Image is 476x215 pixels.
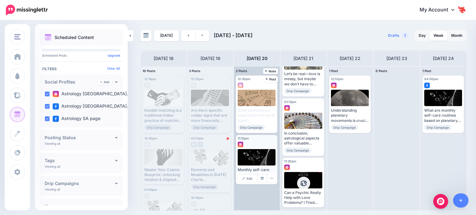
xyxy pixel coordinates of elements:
[98,79,112,85] a: Add
[236,69,247,73] span: 2 Posts
[143,69,156,73] span: 10 Posts
[144,77,156,81] span: 12:16pm
[238,142,243,147] img: instagram-square.png
[191,83,196,88] img: instagram-grey-square.png
[238,174,257,183] a: Edit
[45,187,60,191] p: Viewing all
[331,77,343,81] span: 12:52pm
[284,105,290,111] img: instagram-square.png
[144,167,182,183] div: Master Your Cosmic Blueprint: Unlocking Intuition & Aligned Decisions for an Exceptional Life Lea...
[154,55,174,62] h4: [DATE] 18
[191,196,203,200] span: 10:10pm
[401,32,409,38] span: 1
[422,69,431,73] span: 1 Post
[191,142,196,147] img: instagram-grey-square.png
[238,136,249,140] span: 11:15pm
[331,83,337,88] img: instagram-square.png
[329,69,338,73] span: 1 Post
[55,35,94,40] p: Scheduled Content
[45,80,98,84] h4: Social Profiles
[331,125,358,130] span: Drip Campaign
[214,32,253,38] span: [DATE] - [DATE]
[107,67,120,70] a: Clear All
[53,91,131,97] label: Astrology [GEOGRAPHIC_DATA]…
[45,34,51,41] img: calendar.png
[261,177,264,180] img: calendar-grey-darker.png
[413,2,467,18] a: My Account
[53,103,131,110] label: Astrology [GEOGRAPHIC_DATA]…
[191,108,229,123] div: Are there specific zodiac signs that are more financially responsible? Read more 👉 [URL] #Financi...
[415,31,430,41] a: Day
[263,68,278,74] a: Note
[53,116,59,122] img: facebook-square.png
[424,108,462,123] div: What are monthly self-care routines based on planetary movements? Read more 👉 [URL] #Self-care #m...
[144,83,150,88] img: instagram-grey-square.png
[144,136,157,140] span: 12:30pm
[247,55,267,62] h4: [DATE] 20
[45,142,60,145] p: Viewing all
[191,77,204,81] span: 12:30pm
[424,83,430,88] img: facebook-square.png
[424,125,452,130] span: Drip Campaign
[53,91,59,97] img: instagram-square.png
[238,108,275,123] div: What elements are associated with earth signs? Read more 👉 [URL] #Virgo #Taurus #🌍EarthSigns #Cap...
[197,142,203,147] img: facebook-grey-square.png
[284,71,322,87] div: Let’s be real—love is messy, but maybe we don’t have to figure it all out alone. Read more 👉 [URL...
[53,103,59,110] img: facebook-square.png
[191,125,218,130] span: Drip Campaign
[6,5,48,15] img: Missinglettr
[238,77,250,81] span: 12:30pm
[433,55,454,62] h4: [DATE] 24
[284,100,296,104] span: 01:13pm
[284,165,290,170] img: instagram-square.png
[265,70,276,73] span: Note
[424,77,438,81] span: 04:50pm
[284,190,322,205] div: Can a Psychic Really Help with Love Problems? I Tried [DOMAIN_NAME] to Find Out Get the scoop > [...
[376,69,387,73] span: 0 Posts
[108,54,120,57] a: Upgrade
[42,67,120,71] h4: Filters
[340,55,360,62] h4: [DATE] 22
[45,135,115,140] h4: Posting Status
[191,184,218,190] span: Drip Campaign
[144,142,150,147] img: instagram-grey-square.png
[238,167,275,183] div: Monthly self-care routines based on planetary movements Learn more > [URL][DOMAIN_NAME]
[238,83,243,88] img: instagram-square.png
[384,30,412,41] a: Drafts1
[264,76,278,82] a: Post
[14,34,20,40] img: menu.png
[191,167,229,183] div: Elements and Modalities in [DATE] Charts ▸ [URL] #NatalChart #BirthChart #Astrology #CelestialGui...
[143,33,149,38] img: calendar-grey-darker.png
[189,69,201,73] span: 3 Posts
[53,116,100,122] label: Astrology SA page
[144,125,172,130] span: Drip Campaign
[144,193,150,199] img: facebook-grey-square.png
[284,88,311,94] span: Drip Campaign
[247,177,253,180] span: Edit
[284,131,322,146] div: In conclusion, astrological aspects offer valuable insights into an individual's personality, rel...
[447,31,466,41] a: Month
[144,108,182,123] div: Kundali matching is a traditional Indian practice of matching horoscopes to determine compatibili...
[42,54,120,57] p: Scheduled Posts
[266,78,276,81] span: Post
[238,125,265,130] span: Drip Campaign
[191,136,204,140] span: 02:51pm
[45,204,115,209] h4: Users
[45,158,115,163] h4: Tags
[284,159,296,163] span: 11:30pm
[201,55,220,62] h4: [DATE] 19
[331,108,369,123] div: Understanding planetary movements is crucial in interpreting astrological transits, and the artic...
[144,188,157,191] span: 01:59pm
[293,55,313,62] h4: [DATE] 21
[154,30,179,41] a: [DATE]
[242,177,245,180] img: pencil.png
[45,181,115,186] h4: Drip Campaigns
[191,201,196,207] img: facebook-grey-square.png
[45,165,60,168] p: Viewing all
[433,194,448,209] div: Open Intercom Messenger
[388,34,399,37] span: Drafts
[386,55,407,62] h4: [DATE] 23
[284,148,311,153] span: Drip Campaign
[430,31,447,41] a: Week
